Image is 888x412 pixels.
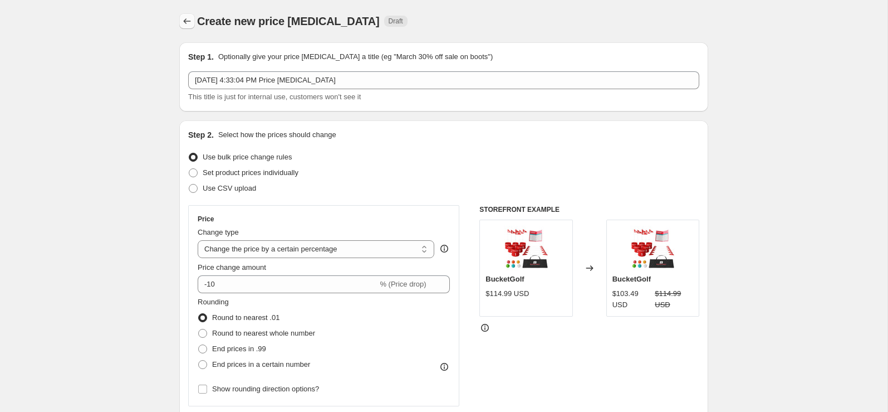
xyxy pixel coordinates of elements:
[630,226,675,270] img: bucketgolf-351266_80x.jpg
[612,275,651,283] span: BucketGolf
[198,228,239,236] span: Change type
[179,13,195,29] button: Price change jobs
[203,168,298,177] span: Set product prices individually
[612,288,651,311] div: $103.49 USD
[479,205,699,214] h6: STOREFRONT EXAMPLE
[212,329,315,337] span: Round to nearest whole number
[212,385,319,393] span: Show rounding direction options?
[655,288,693,311] strike: $114.99 USD
[188,129,214,140] h2: Step 2.
[389,17,403,26] span: Draft
[203,184,256,192] span: Use CSV upload
[485,275,524,283] span: BucketGolf
[188,71,699,89] input: 30% off holiday sale
[218,51,493,62] p: Optionally give your price [MEDICAL_DATA] a title (eg "March 30% off sale on boots")
[198,215,214,224] h3: Price
[212,345,266,353] span: End prices in .99
[212,313,279,322] span: Round to nearest .01
[188,93,361,101] span: This title is just for internal use, customers won't see it
[504,226,548,270] img: bucketgolf-351266_80x.jpg
[218,129,336,140] p: Select how the prices should change
[197,15,380,27] span: Create new price [MEDICAL_DATA]
[380,280,426,288] span: % (Price drop)
[212,360,310,369] span: End prices in a certain number
[198,298,229,306] span: Rounding
[439,243,450,254] div: help
[188,51,214,62] h2: Step 1.
[203,153,292,161] span: Use bulk price change rules
[198,275,377,293] input: -15
[485,288,529,299] div: $114.99 USD
[198,263,266,272] span: Price change amount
